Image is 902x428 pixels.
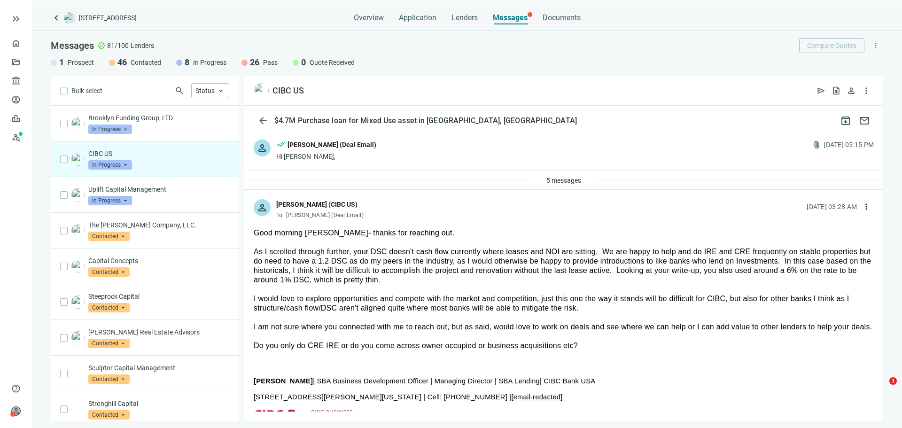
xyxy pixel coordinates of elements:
[799,38,864,53] button: Compare Quotes
[88,185,229,194] p: Uplift Capital Management
[185,57,189,68] span: 8
[286,212,364,218] span: [PERSON_NAME] (Deal Email)
[88,196,132,205] span: In Progress
[276,140,286,152] span: done_all
[11,406,21,416] span: person
[88,220,229,230] p: The [PERSON_NAME] Company, LLC.
[195,87,215,94] span: Status
[257,202,268,213] span: person
[175,86,184,95] span: search
[117,57,127,68] span: 46
[288,140,376,150] div: [PERSON_NAME] (Deal Email)
[88,327,229,337] p: [PERSON_NAME] Real Estate Advisors
[59,57,64,68] span: 1
[840,115,851,126] span: archive
[88,125,132,134] span: In Progress
[88,160,132,170] span: In Progress
[263,58,278,67] span: Pass
[254,111,272,130] button: arrow_back
[812,140,822,149] span: attach_file
[131,58,161,67] span: Contacted
[257,115,269,126] span: arrow_back
[859,83,874,98] button: more_vert
[217,86,225,95] span: keyboard_arrow_up
[451,13,478,23] span: Lenders
[64,12,75,23] img: deal-logo
[71,260,85,273] img: 99a74a49-602c-41ac-bfdf-b376c4642125
[250,57,259,68] span: 26
[88,149,229,158] p: CIBC US
[816,86,826,95] span: send
[88,374,130,384] span: Contacted
[889,377,897,385] span: 1
[88,303,130,312] span: Contacted
[257,142,268,154] span: person
[254,83,269,98] img: 24dd7366-f0f7-4b02-8183-b6557b4b2b4f
[862,202,871,211] span: more_vert
[107,41,129,50] span: 81/100
[51,40,94,51] span: Messages
[546,177,581,184] span: 5 messages
[88,113,229,123] p: Brooklyn Funding Group, LTD.
[10,13,22,24] button: keyboard_double_arrow_right
[847,86,856,95] span: person
[71,331,85,344] img: 3cca2028-de20-48b0-9a8c-476da54b7dac
[836,111,855,130] button: archive
[272,85,304,96] div: CIBC US
[71,86,102,96] span: Bulk select
[814,83,829,98] button: send
[88,256,229,265] p: Capital Concepts
[71,188,85,202] img: ee1a1658-40a7-4edd-a762-51b34b316280
[131,41,154,50] span: Lenders
[11,76,18,86] span: account_balance
[71,224,85,237] img: 2c626e59-b367-4401-b0f5-af202501fb3b
[193,58,226,67] span: In Progress
[862,86,871,95] span: more_vert
[301,57,306,68] span: 0
[859,115,870,126] span: mail
[538,173,589,188] button: 5 messages
[272,116,579,125] div: $4.7M Purchase loan for Mixed Use asset in [GEOGRAPHIC_DATA], [GEOGRAPHIC_DATA]
[88,363,229,373] p: Sculptor Capital Management
[88,292,229,301] p: Steeprock Capital
[88,267,130,277] span: Contacted
[493,13,528,22] span: Messages
[807,202,857,212] div: [DATE] 03:28 AM
[71,296,85,309] img: 1fb16b91-cf24-4e00-9c97-cf1bf21d4a04
[871,41,880,50] span: more_vert
[855,111,874,130] button: mail
[88,339,130,348] span: Contacted
[98,42,105,49] span: check_circle
[88,399,229,408] p: Stronghill Capital
[276,211,366,219] div: To:
[399,13,436,23] span: Application
[276,152,376,161] div: Hi [PERSON_NAME],
[824,140,874,150] div: [DATE] 05:15 PM
[829,83,844,98] button: request_quote
[71,153,85,166] img: 24dd7366-f0f7-4b02-8183-b6557b4b2b4f
[543,13,581,23] span: Documents
[11,384,21,393] span: help
[310,58,355,67] span: Quote Received
[88,232,130,241] span: Contacted
[79,13,137,23] span: [STREET_ADDRESS]
[71,117,85,130] img: d516688d-b521-4b25-99d3-360c42d391bb
[276,199,358,210] div: [PERSON_NAME] (CIBC US)
[832,86,841,95] span: request_quote
[68,58,94,67] span: Prospect
[859,199,874,214] button: more_vert
[354,13,384,23] span: Overview
[868,38,883,53] button: more_vert
[870,377,893,400] iframe: Intercom live chat
[844,83,859,98] button: person
[51,12,62,23] a: keyboard_arrow_left
[88,410,130,420] span: Contacted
